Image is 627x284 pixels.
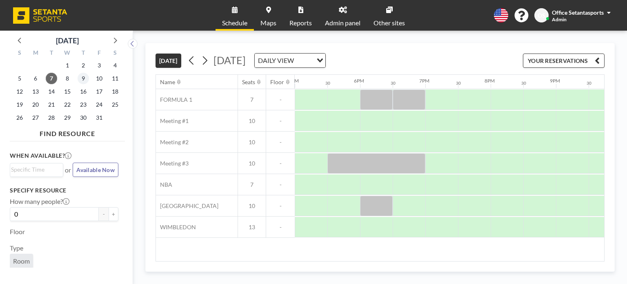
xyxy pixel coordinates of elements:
div: Floor [270,78,284,86]
span: Saturday, October 18, 2025 [109,86,121,97]
input: Search for option [11,165,58,174]
div: 30 [391,81,396,86]
span: Saturday, October 25, 2025 [109,99,121,110]
h4: FIND RESOURCE [10,126,125,138]
div: [DATE] [56,35,79,46]
button: [DATE] [156,54,181,68]
div: Seats [242,78,255,86]
div: 7PM [419,78,429,84]
span: WIMBLEDON [156,224,196,231]
div: 30 [325,81,330,86]
h3: Specify resource [10,187,118,194]
span: 10 [238,139,266,146]
input: Search for option [296,55,312,66]
div: 9PM [550,78,560,84]
div: 8PM [485,78,495,84]
span: Sunday, October 26, 2025 [14,112,25,123]
span: Friday, October 24, 2025 [93,99,105,110]
span: Monday, October 20, 2025 [30,99,41,110]
span: NBA [156,181,172,188]
span: 7 [238,96,266,103]
span: Meeting #2 [156,139,189,146]
span: Admin panel [325,20,360,26]
span: Reports [289,20,312,26]
div: Search for option [255,54,325,67]
div: Name [160,78,175,86]
span: Maps [260,20,276,26]
span: 13 [238,224,266,231]
span: OS [538,12,545,19]
div: Search for option [10,163,63,176]
span: 10 [238,202,266,210]
span: - [266,181,295,188]
button: Available Now [73,163,118,177]
div: 30 [521,81,526,86]
div: T [75,48,91,59]
span: Thursday, October 16, 2025 [78,86,89,97]
span: - [266,117,295,125]
span: Monday, October 13, 2025 [30,86,41,97]
span: - [266,139,295,146]
label: How many people? [10,197,69,206]
div: M [28,48,44,59]
span: Friday, October 31, 2025 [93,112,105,123]
span: Sunday, October 5, 2025 [14,73,25,84]
span: Available Now [76,166,115,173]
span: Monday, October 27, 2025 [30,112,41,123]
span: Friday, October 3, 2025 [93,60,105,71]
span: [GEOGRAPHIC_DATA] [156,202,218,210]
span: Schedule [222,20,247,26]
span: Meeting #3 [156,160,189,167]
span: - [266,96,295,103]
span: DAILY VIEW [256,55,296,66]
div: S [107,48,123,59]
div: 6PM [354,78,364,84]
label: Floor [10,228,25,236]
span: or [65,166,71,174]
span: Tuesday, October 21, 2025 [46,99,57,110]
span: - [266,202,295,210]
div: W [60,48,76,59]
span: - [266,160,295,167]
span: Tuesday, October 7, 2025 [46,73,57,84]
div: 30 [587,81,591,86]
button: - [99,207,109,221]
button: + [109,207,118,221]
span: Sunday, October 12, 2025 [14,86,25,97]
span: Friday, October 17, 2025 [93,86,105,97]
span: Thursday, October 9, 2025 [78,73,89,84]
span: Friday, October 10, 2025 [93,73,105,84]
span: Wednesday, October 1, 2025 [62,60,73,71]
span: Tuesday, October 28, 2025 [46,112,57,123]
span: 10 [238,117,266,125]
span: 7 [238,181,266,188]
span: FORMULA 1 [156,96,192,103]
span: Saturday, October 4, 2025 [109,60,121,71]
span: Office Setantasports [552,9,604,16]
div: T [44,48,60,59]
span: Thursday, October 30, 2025 [78,112,89,123]
span: [DATE] [213,54,246,66]
span: Saturday, October 11, 2025 [109,73,121,84]
div: S [12,48,28,59]
span: Other sites [374,20,405,26]
span: Wednesday, October 22, 2025 [62,99,73,110]
span: - [266,224,295,231]
span: Wednesday, October 15, 2025 [62,86,73,97]
span: Tuesday, October 14, 2025 [46,86,57,97]
div: F [91,48,107,59]
span: Meeting #1 [156,117,189,125]
span: Wednesday, October 8, 2025 [62,73,73,84]
span: Sunday, October 19, 2025 [14,99,25,110]
span: Thursday, October 23, 2025 [78,99,89,110]
img: organization-logo [13,7,67,24]
button: YOUR RESERVATIONS [523,54,605,68]
span: Wednesday, October 29, 2025 [62,112,73,123]
div: 30 [456,81,461,86]
label: Type [10,244,23,252]
span: Admin [552,16,567,22]
span: Thursday, October 2, 2025 [78,60,89,71]
span: Monday, October 6, 2025 [30,73,41,84]
span: 10 [238,160,266,167]
span: Room [13,257,30,265]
